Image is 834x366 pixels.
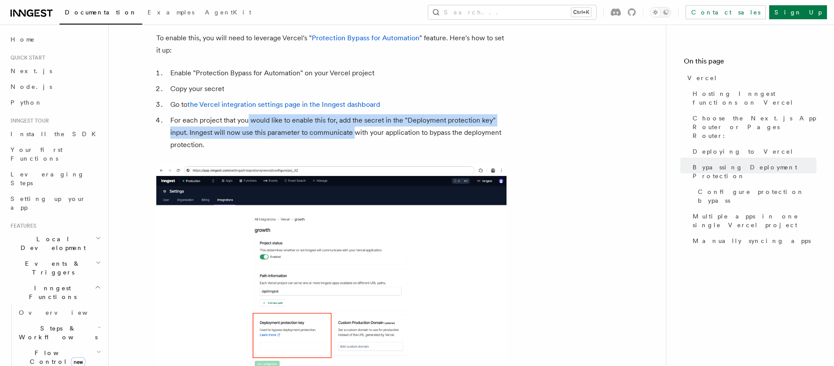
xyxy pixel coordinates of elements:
p: To enable this, you will need to leverage Vercel's " " feature. Here's how to set it up: [156,32,507,56]
a: Leveraging Steps [7,166,103,191]
span: Your first Functions [11,146,63,162]
a: Manually syncing apps [689,233,816,249]
span: Choose the Next.js App Router or Pages Router: [693,114,816,140]
button: Local Development [7,231,103,256]
button: Toggle dark mode [650,7,671,18]
span: Multiple apps in one single Vercel project [693,212,816,229]
button: Events & Triggers [7,256,103,280]
span: Inngest tour [7,117,49,124]
span: Python [11,99,42,106]
a: Contact sales [686,5,766,19]
span: Flow Control [15,348,96,366]
span: Local Development [7,235,95,252]
span: AgentKit [205,9,251,16]
span: Manually syncing apps [693,236,811,245]
a: Vercel [684,70,816,86]
h4: On this page [684,56,816,70]
a: AgentKit [200,3,257,24]
kbd: Ctrl+K [571,8,591,17]
span: Home [11,35,35,44]
span: Quick start [7,54,45,61]
span: Events & Triggers [7,259,95,277]
span: Next.js [11,67,52,74]
a: Examples [142,3,200,24]
a: Home [7,32,103,47]
span: Leveraging Steps [11,171,84,187]
span: Vercel [687,74,718,82]
a: Next.js [7,63,103,79]
a: Your first Functions [7,142,103,166]
button: Inngest Functions [7,280,103,305]
button: Search...Ctrl+K [428,5,596,19]
a: Install the SDK [7,126,103,142]
li: Go to [168,99,507,111]
span: Overview [19,309,109,316]
a: Bypassing Deployment Protection [689,159,816,184]
a: Overview [15,305,103,320]
a: Documentation [60,3,142,25]
span: Hosting Inngest functions on Vercel [693,89,816,107]
a: Configure protection bypass [694,184,816,208]
button: Steps & Workflows [15,320,103,345]
a: Sign Up [769,5,827,19]
span: Features [7,222,36,229]
li: For each project that you would like to enable this for, add the secret in the "Deployment protec... [168,114,507,151]
a: Node.js [7,79,103,95]
span: Node.js [11,83,52,90]
span: Inngest Functions [7,284,95,301]
a: Choose the Next.js App Router or Pages Router: [689,110,816,144]
a: Protection Bypass for Automation [312,34,419,42]
a: Hosting Inngest functions on Vercel [689,86,816,110]
span: Configure protection bypass [698,187,816,205]
span: Setting up your app [11,195,86,211]
span: Bypassing Deployment Protection [693,163,816,180]
a: Multiple apps in one single Vercel project [689,208,816,233]
span: Deploying to Vercel [693,147,794,156]
a: the Vercel integration settings page in the Inngest dashboard [187,100,380,109]
li: Copy your secret [168,83,507,95]
a: Setting up your app [7,191,103,215]
li: Enable "Protection Bypass for Automation" on your Vercel project [168,67,507,79]
span: Install the SDK [11,130,101,137]
a: Deploying to Vercel [689,144,816,159]
span: Examples [148,9,194,16]
span: Documentation [65,9,137,16]
span: Steps & Workflows [15,324,98,341]
a: Python [7,95,103,110]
